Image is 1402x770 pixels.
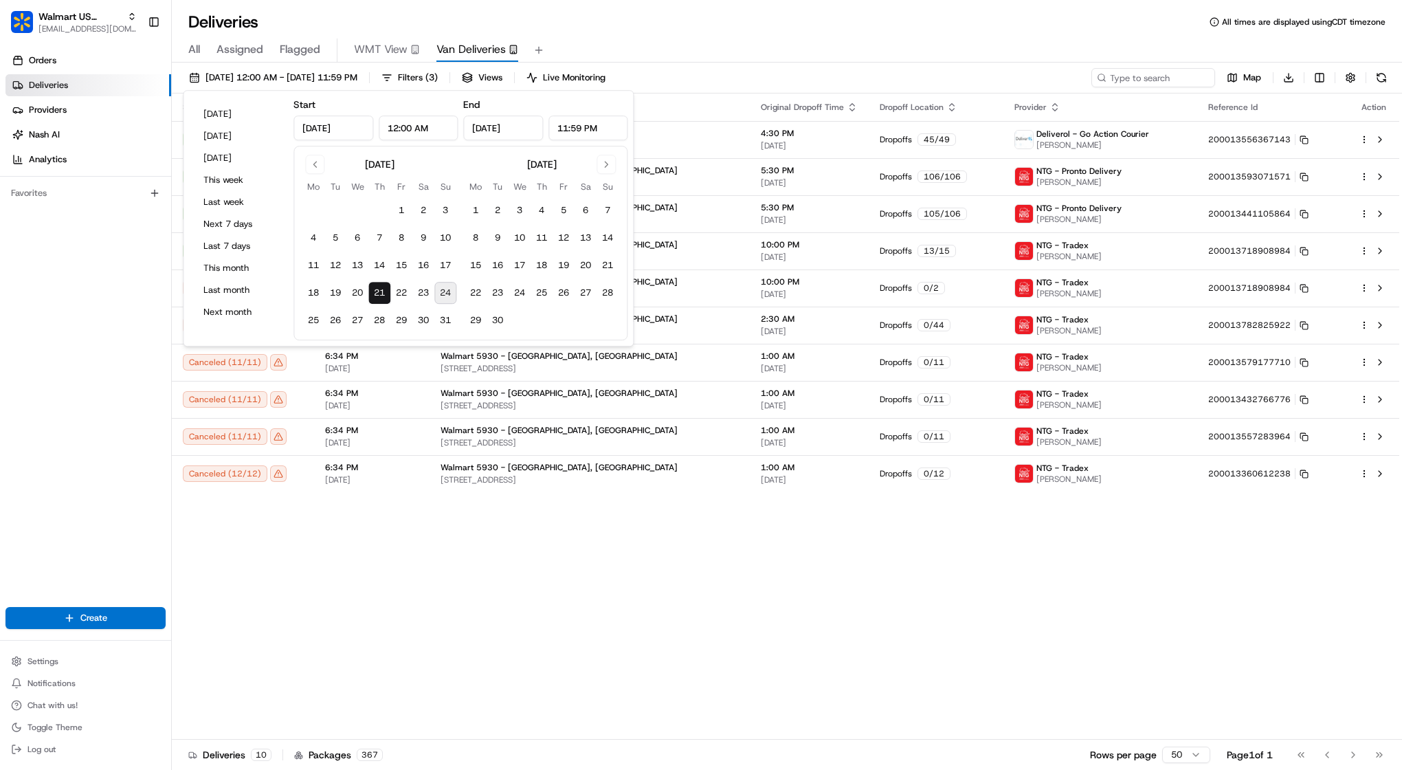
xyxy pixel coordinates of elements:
div: 0 / 2 [917,282,945,294]
button: Refresh [1372,68,1391,87]
span: [DATE] [325,363,419,374]
img: images [1015,279,1033,297]
span: [PERSON_NAME] [1036,288,1102,299]
input: Type to search [1091,68,1215,87]
div: 45 / 49 [917,133,956,146]
button: 14 [597,227,619,249]
div: We're available if you need us! [47,145,174,156]
h1: Deliveries [188,11,258,33]
th: Sunday [434,179,456,194]
button: Next 7 days [197,214,280,234]
span: Dropoffs [880,245,912,256]
span: Live Monitoring [543,71,605,84]
button: 30 [412,309,434,331]
button: Views [456,68,509,87]
button: 200013441105864 [1208,208,1309,219]
button: 31 [434,309,456,331]
button: [DATE] [197,126,280,146]
span: [STREET_ADDRESS] [441,437,739,448]
button: 28 [368,309,390,331]
button: 15 [465,254,487,276]
span: Dropoffs [880,357,912,368]
button: 23 [487,282,509,304]
div: 13 / 15 [917,245,956,257]
button: Chat with us! [5,696,166,715]
img: images [1015,428,1033,445]
span: API Documentation [130,199,221,213]
a: Analytics [5,148,171,170]
span: 1:00 AM [761,351,858,362]
th: Wednesday [509,179,531,194]
img: Walmart US Stores [11,11,33,33]
button: 27 [575,282,597,304]
span: Dropoffs [880,320,912,331]
button: Last month [197,280,280,300]
button: 200013432766776 [1208,394,1309,405]
button: 22 [390,282,412,304]
button: 11 [302,254,324,276]
span: NTG - Tradex [1036,314,1089,325]
button: Filters(3) [375,68,444,87]
button: Notifications [5,674,166,693]
button: 8 [465,227,487,249]
img: profile_deliverol_nashtms.png [1015,131,1033,148]
button: 20 [346,282,368,304]
button: 15 [390,254,412,276]
button: 2 [487,199,509,221]
button: 27 [346,309,368,331]
button: 11 [531,227,553,249]
span: Orders [29,54,56,67]
span: Walmart 5930 - [GEOGRAPHIC_DATA], [GEOGRAPHIC_DATA] [441,425,678,436]
button: Walmart US Stores [38,10,122,23]
th: Thursday [368,179,390,194]
span: Assigned [216,41,263,58]
input: Clear [36,89,227,103]
div: 0 / 44 [917,319,950,331]
button: 3 [509,199,531,221]
input: Time [379,115,458,140]
button: Map [1221,68,1267,87]
th: Saturday [575,179,597,194]
span: [DATE] [325,474,419,485]
button: 12 [324,254,346,276]
span: [PERSON_NAME] [1036,399,1102,410]
span: Van Deliveries [436,41,506,58]
span: Deliveries [29,79,68,91]
button: 25 [531,282,553,304]
span: NTG - Tradex [1036,351,1089,362]
button: 14 [368,254,390,276]
span: 1:00 AM [761,425,858,436]
th: Thursday [531,179,553,194]
img: images [1015,168,1033,186]
th: Monday [465,179,487,194]
button: 6 [346,227,368,249]
button: 24 [509,282,531,304]
button: 29 [390,309,412,331]
button: 200013718908984 [1208,283,1309,294]
button: 5 [324,227,346,249]
button: 29 [465,309,487,331]
span: [PERSON_NAME] [1036,325,1102,336]
button: 12 [553,227,575,249]
span: Walmart 5930 - [GEOGRAPHIC_DATA], [GEOGRAPHIC_DATA] [441,388,678,399]
div: 📗 [14,201,25,212]
span: 4:30 PM [761,128,858,139]
div: 0 / 12 [917,467,950,480]
span: [PERSON_NAME] [1036,437,1102,448]
div: Favorites [5,182,166,204]
button: 18 [302,282,324,304]
span: Dropoff Location [880,102,944,113]
th: Friday [390,179,412,194]
span: [DATE] [761,437,858,448]
span: Dropoffs [880,283,912,294]
input: Date [463,115,543,140]
span: Dropoffs [880,468,912,479]
span: [DATE] [761,363,858,374]
button: 1 [465,199,487,221]
div: Start new chat [47,131,225,145]
span: NTG - Tradex [1036,277,1089,288]
span: Dropoffs [880,208,912,219]
div: 105 / 106 [917,208,967,220]
span: Log out [27,744,56,755]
